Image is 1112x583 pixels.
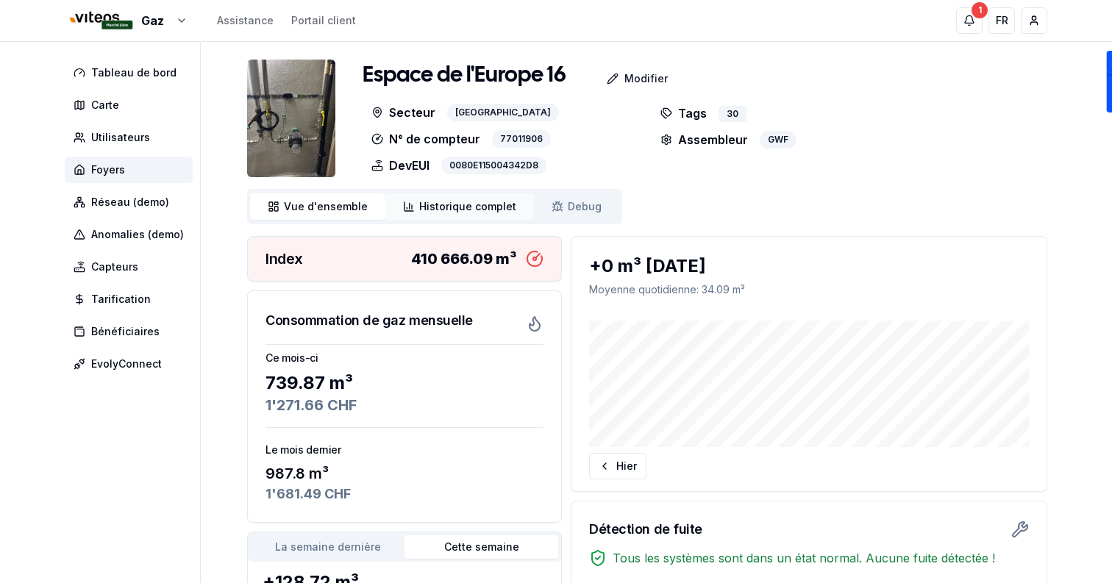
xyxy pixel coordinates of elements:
a: Utilisateurs [65,124,199,151]
a: EvolyConnect [65,351,199,377]
div: 410 666.09 m³ [411,248,517,269]
p: N° de compteur [371,130,480,148]
div: 1 [972,2,988,18]
h3: Index [265,248,303,269]
p: Secteur [371,104,435,121]
a: Carte [65,92,199,118]
span: Capteurs [91,260,138,274]
p: Tags [660,104,707,122]
div: 0080E115004342D8 [441,157,546,174]
a: Tarification [65,286,199,312]
h3: Ce mois-ci [265,351,543,365]
span: Debug [568,199,602,214]
span: Anomalies (demo) [91,227,184,242]
span: Foyers [91,162,125,177]
span: Tous les systèmes sont dans un état normal. Aucune fuite détectée ! [613,549,995,567]
span: FR [996,13,1008,28]
a: Tableau de bord [65,60,199,86]
div: 987.8 m³ [265,463,543,484]
div: 739.87 m³ [265,371,543,395]
a: Réseau (demo) [65,189,199,215]
a: Historique complet [385,193,534,220]
button: 1 [956,7,983,34]
a: Anomalies (demo) [65,221,199,248]
button: FR [988,7,1015,34]
img: Viteos - Gaz - ML Logo [65,1,135,37]
p: Assembleur [660,131,748,149]
span: Tableau de bord [91,65,177,80]
a: Capteurs [65,254,199,280]
h3: Le mois dernier [265,443,543,457]
div: GWF [760,131,796,149]
h1: Espace de l'Europe 16 [363,62,566,89]
img: unit Image [247,60,335,177]
a: Debug [534,193,619,220]
span: Historique complet [419,199,516,214]
div: 77011906 [492,130,551,148]
a: Bénéficiaires [65,318,199,345]
h3: Détection de fuite [589,519,702,540]
a: Foyers [65,157,199,183]
div: 1'271.66 CHF [265,395,543,415]
span: Gaz [141,12,164,29]
a: Assistance [217,13,274,28]
p: DevEUI [371,157,430,174]
div: 1'681.49 CHF [265,484,543,504]
p: Modifier [624,71,668,86]
span: Carte [91,98,119,112]
button: Gaz [65,5,188,37]
span: Tarification [91,292,151,307]
span: Vue d'ensemble [284,199,368,214]
span: Réseau (demo) [91,195,169,210]
span: EvolyConnect [91,357,162,371]
button: La semaine dernière [251,535,404,559]
a: Modifier [566,64,680,93]
div: +0 m³ [DATE] [589,254,1029,278]
a: Vue d'ensemble [250,193,385,220]
p: Moyenne quotidienne : 34.09 m³ [589,282,1029,297]
div: 30 [719,106,746,122]
h3: Consommation de gaz mensuelle [265,310,473,331]
a: Portail client [291,13,356,28]
div: [GEOGRAPHIC_DATA] [447,104,559,121]
span: Bénéficiaires [91,324,160,339]
button: Hier [589,453,646,479]
span: Utilisateurs [91,130,150,145]
button: Cette semaine [404,535,558,559]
